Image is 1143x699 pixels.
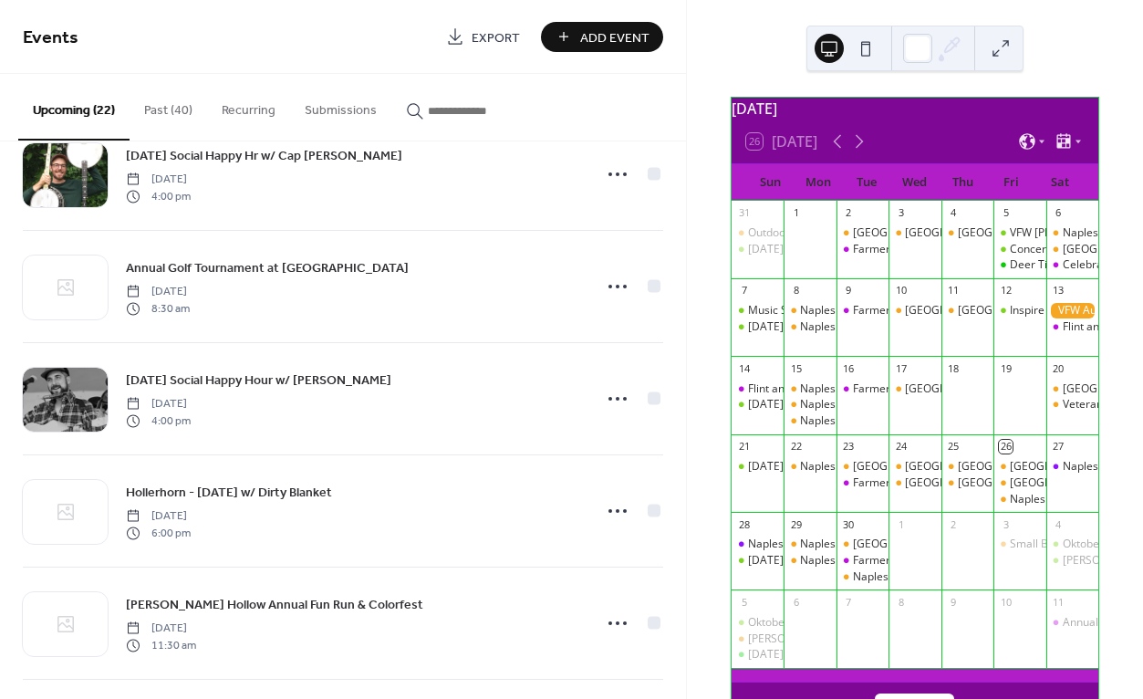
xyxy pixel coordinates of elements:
div: Tue [843,164,891,201]
div: 7 [737,284,751,297]
div: 21 [737,440,751,454]
div: Naples Library - Mahjong [888,459,940,475]
div: Naples Grape Festival [1046,459,1098,475]
div: Hunt Hollow 5K [732,631,784,647]
div: Sunday Social Happy Hr w/ Jackson Cavalier [732,319,784,335]
div: 16 [842,361,856,375]
div: Wed [890,164,939,201]
div: Naples Library - Grape Juice Making [993,492,1045,507]
div: Naples Library - Chair Yoga [784,303,836,318]
div: 23 [842,440,856,454]
span: [DATE] Social Happy Hour w/ [PERSON_NAME] [126,371,391,391]
div: Naples Pop Up Pantry [784,319,836,335]
span: [DATE] [126,396,191,412]
div: 20 [1052,361,1065,375]
div: Outdoor Yoga [732,225,784,241]
div: 24 [894,440,908,454]
div: Naples Library - Senior Social Hr [836,459,888,475]
div: Inspire Moore Winery - LIVE MUSIC [993,303,1045,318]
span: 8:30 am [126,300,190,317]
div: VFW Fish Fry with Ryan Roethel [993,225,1045,241]
div: Naples Library - Chair Yoga [784,537,836,552]
div: Naples Library - Gentle Yoga [941,225,993,241]
div: Naples Library - Tech Help [853,569,987,585]
div: Sunday Social Happy Hr w/ Public Water Supply Duo [732,459,784,475]
div: 1 [789,206,803,220]
div: Farmers Market [836,303,888,318]
div: [GEOGRAPHIC_DATA] - Grape Walk History [905,475,1123,491]
div: 7 [842,595,856,609]
div: 12 [999,284,1013,297]
div: 2 [842,206,856,220]
div: Oktoberfest at Brews and Brats [732,615,784,631]
div: Flint and Steel Fall Fest - Hospeace House [732,381,784,397]
div: 11 [1052,595,1065,609]
a: [DATE] Social Happy Hour w/ [PERSON_NAME] [126,370,391,391]
div: 31 [737,206,751,220]
div: 8 [894,595,908,609]
a: Hollerhorn - [DATE] w/ Dirty Blanket [126,482,332,503]
div: [GEOGRAPHIC_DATA] - [GEOGRAPHIC_DATA] [905,303,1135,318]
span: 4:00 pm [126,412,191,429]
span: Events [23,20,78,56]
div: Naples Library - Gentle Yoga [941,475,993,491]
div: Naples Library - Chair Yoga [800,303,939,318]
button: Past (40) [130,74,207,139]
div: [GEOGRAPHIC_DATA] - Gentle Yoga [958,303,1139,318]
div: Sunday Social Happy Hour w/ Ric Robertson and Aaron Lipp [732,397,784,412]
div: 27 [1052,440,1065,454]
div: [GEOGRAPHIC_DATA] - [GEOGRAPHIC_DATA] [905,459,1135,475]
div: [DATE] Social Happy Hr w/ Public Water Supply Duo [748,459,1009,475]
span: Hollerhorn - [DATE] w/ Dirty Blanket [126,484,332,503]
span: Annual Golf Tournament at [GEOGRAPHIC_DATA] [126,259,409,278]
span: 4:00 pm [126,188,191,204]
button: Add Event [541,22,663,52]
div: [DATE] Social Happy Hour w/ [PERSON_NAME] and [PERSON_NAME] [748,397,1094,412]
div: Naples Library - Community Discussion w/ Office or aging [836,537,888,552]
button: Submissions [290,74,391,139]
div: 6 [789,595,803,609]
div: Farmers Market [836,242,888,257]
div: Flint and Steel Fall Fest - Hospeace House [1046,319,1098,335]
div: Naples Library - Grape Walk History [888,475,940,491]
div: 10 [894,284,908,297]
div: [GEOGRAPHIC_DATA] - Gentle Yoga [958,225,1139,241]
div: Oktoberfest at Brews and Brats [1046,537,1098,552]
span: [DATE] [126,508,191,525]
div: Deer Tick wsg/Gymshorts [993,257,1045,273]
div: Naples Library - Tech Help [836,569,888,585]
div: 14 [737,361,751,375]
div: Naples Library - Stroke Prevention Presentation [784,553,836,569]
div: Naples Library - Book Club [800,413,934,429]
div: Music Summer Fest [732,303,784,318]
div: Veteran Spouse Meetup [1046,397,1098,412]
span: [PERSON_NAME] Hollow Annual Fun Run & Colorfest [126,596,423,615]
div: Farmers Market [836,475,888,491]
button: Upcoming (22) [18,74,130,141]
div: [DATE] Social Happy Hr w/ [PERSON_NAME] Cavalier [748,319,1015,335]
div: [DATE] Social Happy Hr w/ [PERSON_NAME] [748,242,971,257]
div: 10 [999,595,1013,609]
div: Flint and Steel Fall Fest - Hospeace House [748,381,959,397]
div: [DATE] [732,98,1098,120]
div: 26 [999,440,1013,454]
button: Recurring [207,74,290,139]
div: 15 [789,361,803,375]
div: Annual Golf Tournament at Majestic [1046,615,1098,631]
div: 17 [894,361,908,375]
div: 25 [947,440,961,454]
div: Naples Grape Festival [748,537,859,552]
div: 5 [999,206,1013,220]
div: 1 [894,517,908,531]
div: 8 [789,284,803,297]
div: Oktoberfest at [GEOGRAPHIC_DATA] and Brats [748,615,986,631]
div: 19 [999,361,1013,375]
div: Outdoor Yoga [748,225,818,241]
div: 3 [894,206,908,220]
div: Valerie June at Hollerhorn Distilling [1046,553,1098,569]
a: Annual Golf Tournament at [GEOGRAPHIC_DATA] [126,257,409,278]
div: Sunday Social Happy Hr w/ Cap Cooke [732,647,784,662]
div: Naples Library - Chair Yoga [784,459,836,475]
a: Export [432,22,534,52]
div: Naples Library - Senior Social Hr [836,225,888,241]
